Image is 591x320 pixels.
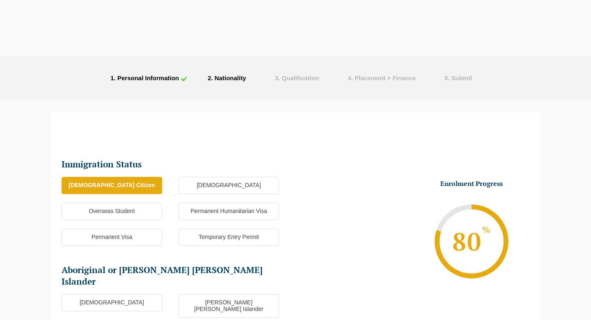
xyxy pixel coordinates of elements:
[179,177,279,194] label: [DEMOGRAPHIC_DATA]
[211,74,246,81] span: . Nationality
[482,227,491,234] sup: %
[348,74,351,81] span: 4
[62,177,162,194] label: [DEMOGRAPHIC_DATA] Citizen
[448,74,472,81] span: . Submit
[420,179,523,188] h3: Enrolment Progress
[62,264,289,288] h2: Aboriginal or [PERSON_NAME] [PERSON_NAME] Islander
[179,229,279,246] label: Temporary Entry Permit
[62,294,162,311] label: [DEMOGRAPHIC_DATA]
[114,74,179,81] span: . Personal Information
[62,203,162,220] label: Overseas Student
[444,74,448,81] span: 5
[62,159,289,170] h2: Immigration Status
[181,76,187,81] img: check_icon
[351,74,416,81] span: . Placement + Finance
[179,294,279,318] label: [PERSON_NAME] [PERSON_NAME] Islander
[179,203,279,220] label: Permanent Humanitarian Visa
[275,74,278,81] span: 3
[110,74,114,81] span: 1
[208,74,211,81] span: 2
[451,225,492,258] span: 80
[62,229,162,246] label: Permanent Visa
[278,74,319,81] span: . Qualification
